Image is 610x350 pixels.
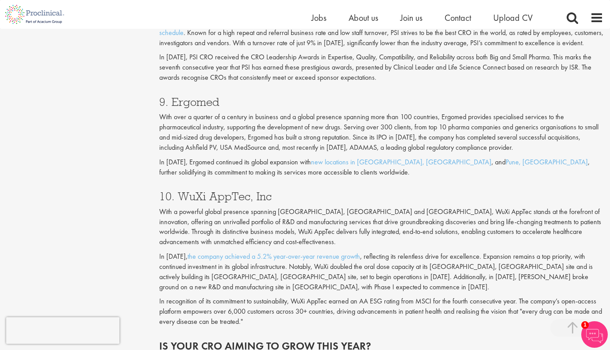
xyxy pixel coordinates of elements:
[311,12,326,23] a: Jobs
[581,321,608,348] img: Chatbot
[159,18,596,37] a: the company has expanded rapidly, consistently delivering 93% of studies on time or ahead of sche...
[349,12,378,23] a: About us
[159,296,603,327] p: In recognition of its commitment to sustainability, WuXi AppTec earned an AA ESG rating from MSCI...
[159,52,603,83] p: In [DATE], PSI CRO received the CRO Leadership Awards in Expertise, Quality, Compatibility, and R...
[311,157,491,167] a: new locations in [GEOGRAPHIC_DATA], [GEOGRAPHIC_DATA]
[159,252,603,292] p: In [DATE], , reflecting its relentless drive for excellence. Expansion remains a top priority, wi...
[159,207,603,247] p: With a powerful global presence spanning [GEOGRAPHIC_DATA], [GEOGRAPHIC_DATA] and [GEOGRAPHIC_DAT...
[493,12,533,23] a: Upload CV
[159,96,603,108] h3: 9. Ergomed
[159,157,603,178] p: In [DATE], Ergomed continued its global expansion with , and , further solidifying its commitment...
[581,321,589,329] span: 1
[400,12,422,23] a: Join us
[6,317,119,344] iframe: reCAPTCHA
[159,112,603,152] p: With over a quarter of a century in business and a global presence spanning more than 100 countri...
[188,252,360,261] a: the company achieved a 5.2% year-over-year revenue growth
[506,157,588,167] a: Pune, [GEOGRAPHIC_DATA]
[159,191,603,202] h3: 10. WuXi AppTec, Inc
[445,12,471,23] a: Contact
